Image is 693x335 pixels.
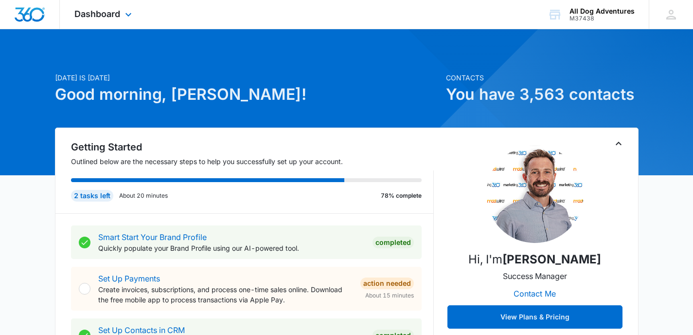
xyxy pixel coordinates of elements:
p: Success Manager [503,270,567,282]
p: [DATE] is [DATE] [55,73,440,83]
button: Contact Me [504,282,566,305]
p: Contacts [446,73,639,83]
p: Create invoices, subscriptions, and process one-time sales online. Download the free mobile app t... [98,284,353,305]
div: account id [569,15,635,22]
p: Hi, I'm [468,251,601,268]
p: Outlined below are the necessary steps to help you successfully set up your account. [71,156,434,167]
h1: You have 3,563 contacts [446,83,639,106]
a: Smart Start Your Brand Profile [98,232,207,242]
span: Dashboard [74,9,120,19]
span: About 15 minutes [365,291,414,300]
p: 78% complete [381,191,422,200]
strong: [PERSON_NAME] [502,252,601,266]
a: Set Up Contacts in CRM [98,325,185,335]
p: About 20 minutes [119,191,168,200]
h2: Getting Started [71,140,434,154]
div: 2 tasks left [71,190,113,202]
h1: Good morning, [PERSON_NAME]! [55,83,440,106]
div: Completed [373,237,414,248]
p: Quickly populate your Brand Profile using our AI-powered tool. [98,243,365,253]
button: Toggle Collapse [613,138,624,149]
a: Set Up Payments [98,274,160,283]
div: Action Needed [360,278,414,289]
button: View Plans & Pricing [447,305,622,329]
div: account name [569,7,635,15]
img: Tommy Nagel [486,146,584,243]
